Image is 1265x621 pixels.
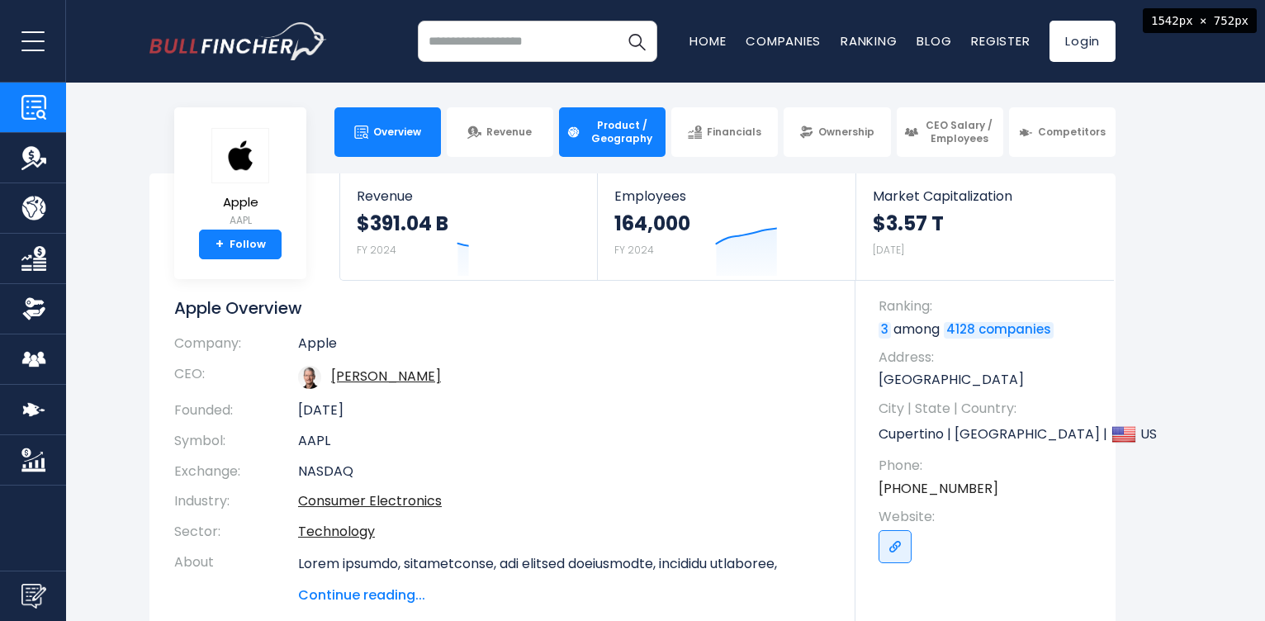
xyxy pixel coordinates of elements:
p: [GEOGRAPHIC_DATA] [879,371,1099,389]
span: Website: [879,508,1099,526]
a: Product / Geography [559,107,666,157]
small: FY 2024 [614,243,654,257]
a: Register [971,32,1030,50]
img: Ownership [21,296,46,321]
span: Revenue [486,126,532,139]
a: Blog [917,32,951,50]
a: Ownership [784,107,890,157]
span: Competitors [1038,126,1106,139]
small: FY 2024 [357,243,396,257]
span: Address: [879,348,1099,367]
a: Revenue [447,107,553,157]
th: Company: [174,335,298,359]
h1: Apple Overview [174,297,831,319]
small: [DATE] [873,243,904,257]
a: +Follow [199,230,282,259]
a: Consumer Electronics [298,491,442,510]
a: Employees 164,000 FY 2024 [598,173,855,280]
strong: $3.57 T [873,211,944,236]
a: Competitors [1009,107,1116,157]
a: Go to homepage [149,22,327,60]
span: Apple [211,196,269,210]
strong: $391.04 B [357,211,448,236]
span: Market Capitalization [873,188,1097,204]
a: 4128 companies [944,322,1054,339]
a: Ranking [841,32,897,50]
a: Companies [746,32,821,50]
span: Financials [707,126,761,139]
a: Apple AAPL [211,127,270,230]
a: CEO Salary / Employees [897,107,1003,157]
span: Ranking: [879,297,1099,315]
span: Revenue [357,188,580,204]
th: Exchange: [174,457,298,487]
td: AAPL [298,426,831,457]
a: [PHONE_NUMBER] [879,480,998,498]
th: CEO: [174,359,298,396]
th: Symbol: [174,426,298,457]
a: Home [689,32,726,50]
span: Product / Geography [585,119,658,145]
th: Founded: [174,396,298,426]
a: Market Capitalization $3.57 T [DATE] [856,173,1114,280]
td: NASDAQ [298,457,831,487]
a: Login [1049,21,1116,62]
span: Continue reading... [298,585,831,605]
span: CEO Salary / Employees [923,119,996,145]
span: Employees [614,188,838,204]
a: Revenue $391.04 B FY 2024 [340,173,597,280]
img: tim-cook.jpg [298,366,321,389]
th: Sector: [174,517,298,548]
a: Technology [298,522,375,541]
img: bullfincher logo [149,22,327,60]
strong: + [216,237,224,252]
span: City | State | Country: [879,400,1099,418]
th: About [174,548,298,605]
p: Cupertino | [GEOGRAPHIC_DATA] | US [879,422,1099,447]
span: Ownership [818,126,874,139]
span: Overview [373,126,421,139]
p: among [879,320,1099,339]
a: Go to link [879,530,912,563]
a: Overview [334,107,441,157]
a: 3 [879,322,891,339]
strong: 164,000 [614,211,690,236]
small: AAPL [211,213,269,228]
span: Phone: [879,457,1099,475]
th: Industry: [174,486,298,517]
a: Financials [671,107,778,157]
button: Search [616,21,657,62]
a: ceo [331,367,441,386]
td: [DATE] [298,396,831,426]
td: Apple [298,335,831,359]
